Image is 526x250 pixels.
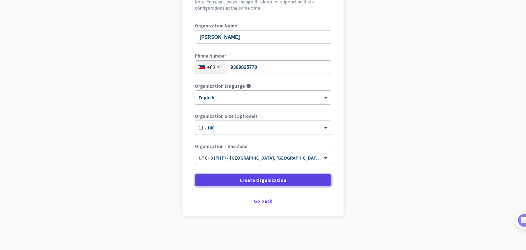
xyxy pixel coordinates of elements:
label: Phone Number [195,53,331,58]
div: Go back [195,199,331,203]
input: What is the name of your organization? [195,30,331,44]
span: Create Organization [240,177,286,184]
label: Organization Size (Optional) [195,114,331,118]
label: Organization language [195,84,245,88]
label: Organization Time Zone [195,144,331,149]
button: Create Organization [195,174,331,186]
div: +63 [207,64,215,71]
input: 2 3234 5678 [195,60,331,74]
label: Organization Name [195,23,331,28]
i: help [246,84,251,88]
